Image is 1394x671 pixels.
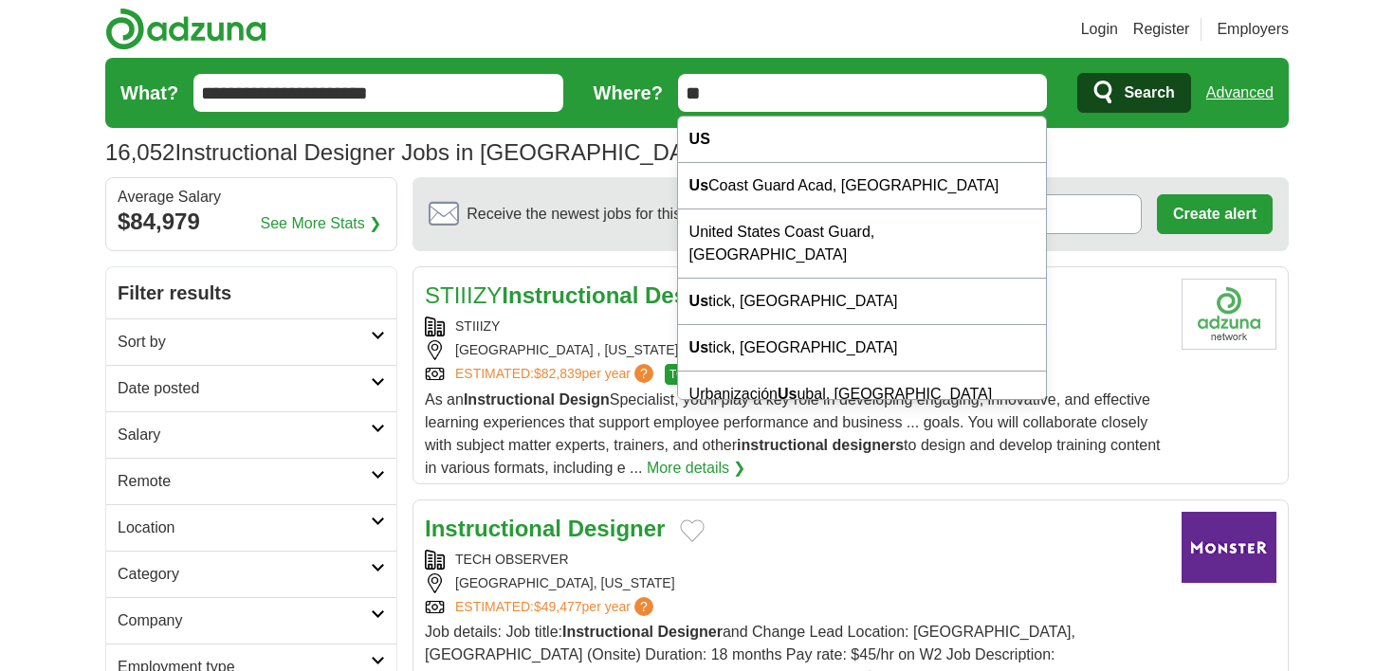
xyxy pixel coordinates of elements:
div: United States Coast Guard, [GEOGRAPHIC_DATA] [678,209,1046,279]
a: Remote [106,458,396,504]
a: ESTIMATED:$49,477per year? [455,597,657,617]
a: STIIIZYInstructional DesignSpecialist [425,282,818,308]
a: Login [1081,18,1118,41]
strong: Instructional [425,516,561,541]
h2: Date posted [118,377,371,400]
a: Employers [1217,18,1289,41]
strong: Designer [568,516,666,541]
a: Category [106,551,396,597]
div: $84,979 [118,205,385,239]
div: Urbanización ubal, [GEOGRAPHIC_DATA] [678,372,1046,418]
strong: Us [689,293,708,309]
span: TOP MATCH [665,364,740,385]
div: [GEOGRAPHIC_DATA] , [US_STATE] , [425,340,1166,360]
button: Create alert [1157,194,1273,234]
a: More details ❯ [647,457,746,480]
img: Company logo [1182,512,1276,583]
div: STIIIZY [425,317,1166,336]
a: Salary [106,411,396,458]
h2: Category [118,563,371,586]
button: Search [1077,73,1190,113]
span: ? [634,597,653,616]
strong: Us [778,386,797,402]
span: $49,477 [534,599,582,614]
a: Location [106,504,396,551]
a: Register [1133,18,1190,41]
strong: Instructional [464,391,555,408]
strong: Us [689,339,708,355]
strong: Design [645,282,721,308]
a: ESTIMATED:$82,839per year? [455,364,657,385]
span: $82,839 [534,366,582,381]
h2: Filter results [106,267,396,318]
strong: Us [689,177,708,193]
h2: Remote [118,470,371,493]
div: [GEOGRAPHIC_DATA], [US_STATE] [425,573,1166,593]
h2: Company [118,609,371,632]
strong: instructional [737,437,828,453]
h2: Location [118,517,371,539]
strong: Instructional [502,282,638,308]
label: Where? [594,79,663,107]
div: tick, [GEOGRAPHIC_DATA] [678,325,1046,372]
h2: Sort by [118,331,371,354]
span: As an Specialist, you'll play a key role in developing engaging, innovative, and effective learni... [425,391,1161,476]
strong: designers [833,437,905,453]
div: tick, [GEOGRAPHIC_DATA] [678,279,1046,325]
h2: Salary [118,424,371,446]
span: 16,052 [105,136,174,170]
h1: Instructional Designer Jobs in [GEOGRAPHIC_DATA] [105,139,717,165]
a: Advanced [1206,74,1274,112]
div: Coast Guard Acad, [GEOGRAPHIC_DATA] [678,163,1046,209]
strong: US [689,131,710,147]
span: ? [634,364,653,383]
a: See More Stats ❯ [261,212,382,235]
label: What? [120,79,178,107]
strong: Designer [657,624,722,640]
a: Company [106,597,396,644]
span: Receive the newest jobs for this search : [467,203,791,226]
div: Average Salary [118,190,385,205]
a: Date posted [106,365,396,411]
img: Adzuna logo [105,8,266,50]
div: TECH OBSERVER [425,550,1166,570]
span: Search [1124,74,1174,112]
a: Sort by [106,318,396,365]
strong: Design [559,391,609,408]
img: Company logo [1182,279,1276,350]
button: Add to favorite jobs [680,519,705,542]
a: Instructional Designer [425,516,665,541]
strong: Instructional [562,624,653,640]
